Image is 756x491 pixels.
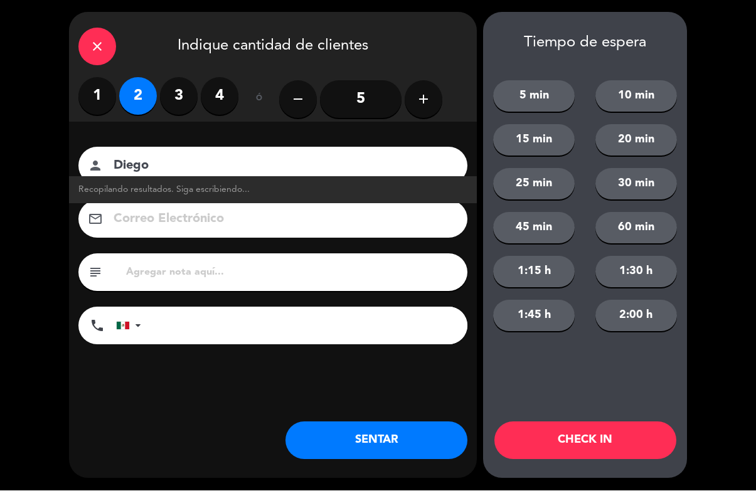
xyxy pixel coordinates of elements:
[595,169,677,200] button: 30 min
[78,183,250,198] span: Recopilando resultados. Siga escribiendo...
[88,159,103,174] i: person
[595,300,677,332] button: 2:00 h
[290,92,306,107] i: remove
[285,422,467,460] button: SENTAR
[88,265,103,280] i: subject
[595,213,677,244] button: 60 min
[279,81,317,119] button: remove
[90,319,105,334] i: phone
[483,34,687,53] div: Tiempo de espera
[112,156,451,177] input: Nombre del cliente
[595,125,677,156] button: 20 min
[493,81,575,112] button: 5 min
[595,256,677,288] button: 1:30 h
[125,264,458,282] input: Agregar nota aquí...
[405,81,442,119] button: add
[595,81,677,112] button: 10 min
[88,212,103,227] i: email
[119,78,157,115] label: 2
[117,308,146,344] div: Mexico (México): +52
[493,125,575,156] button: 15 min
[69,13,477,78] div: Indique cantidad de clientes
[160,78,198,115] label: 3
[493,169,575,200] button: 25 min
[90,40,105,55] i: close
[78,78,116,115] label: 1
[201,78,238,115] label: 4
[493,300,575,332] button: 1:45 h
[416,92,431,107] i: add
[493,256,575,288] button: 1:15 h
[112,209,451,231] input: Correo Electrónico
[493,213,575,244] button: 45 min
[238,78,279,122] div: ó
[494,422,676,460] button: CHECK IN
